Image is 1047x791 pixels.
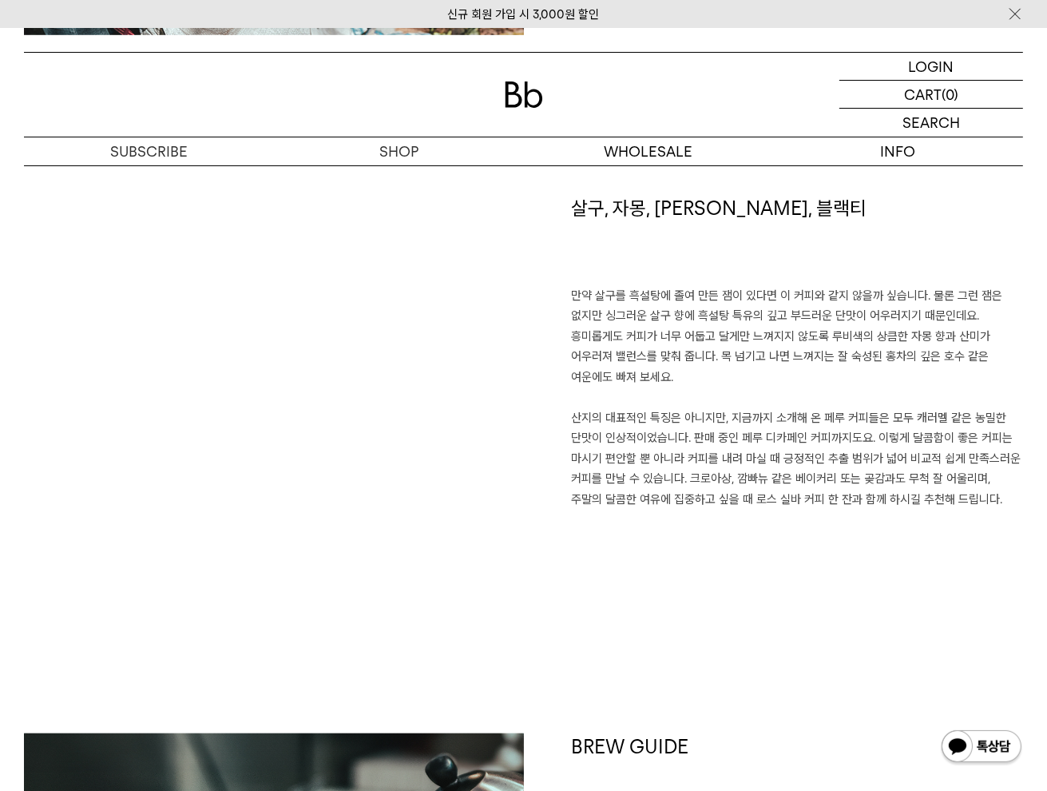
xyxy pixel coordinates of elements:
[909,53,954,80] p: LOGIN
[24,137,274,165] a: SUBSCRIBE
[572,195,1024,286] h1: 살구, 자몽, [PERSON_NAME], 블랙티
[904,81,942,108] p: CART
[448,7,600,22] a: 신규 회원 가입 시 3,000원 할인
[839,81,1023,109] a: CART (0)
[572,286,1024,511] p: 만약 살구를 흑설탕에 졸여 만든 잼이 있다면 이 커피와 같지 않을까 싶습니다. 물론 그런 잼은 없지만 싱그러운 살구 향에 흑설탕 특유의 깊고 부드러운 단맛이 어우러지기 때문인...
[274,137,524,165] a: SHOP
[505,81,543,108] img: 로고
[940,729,1023,767] img: 카카오톡 채널 1:1 채팅 버튼
[773,137,1023,165] p: INFO
[524,137,774,165] p: WHOLESALE
[902,109,960,137] p: SEARCH
[839,53,1023,81] a: LOGIN
[942,81,958,108] p: (0)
